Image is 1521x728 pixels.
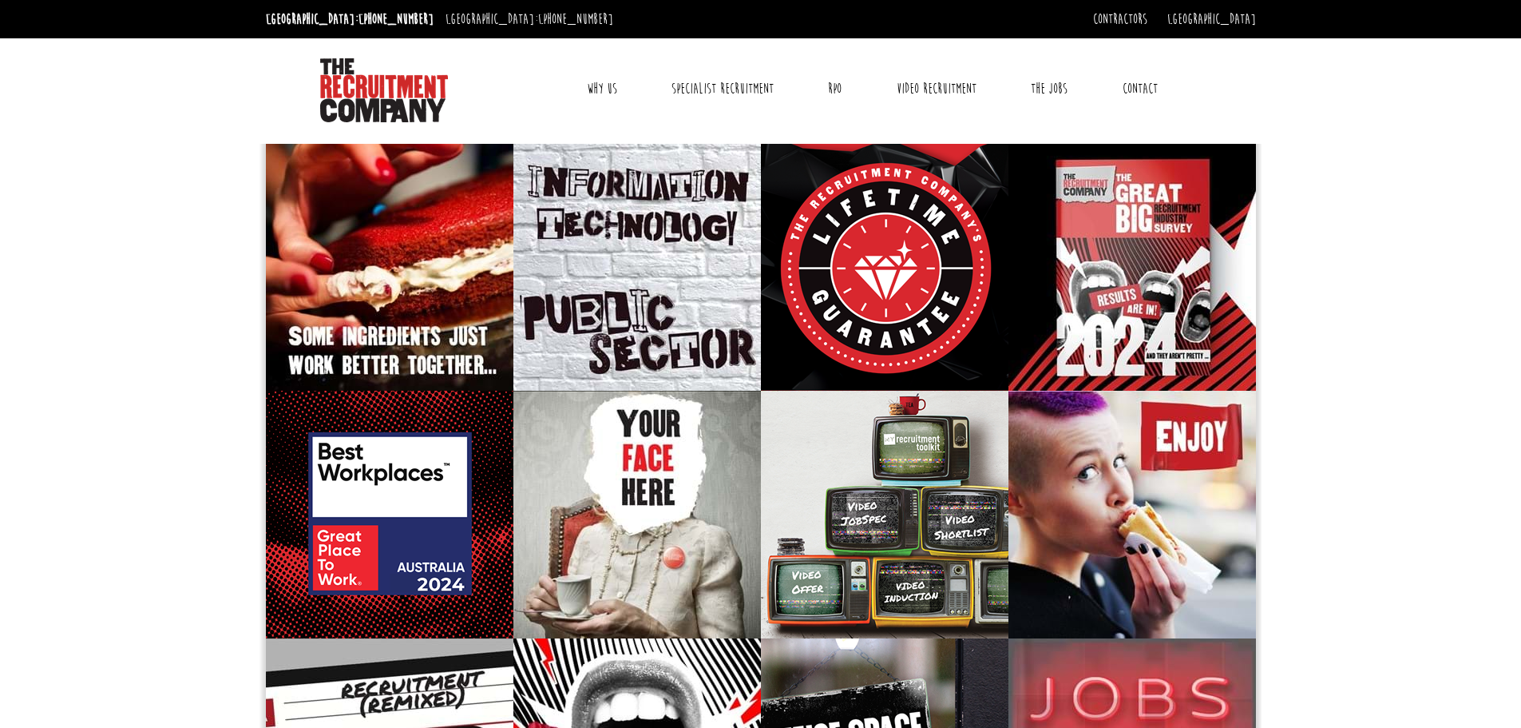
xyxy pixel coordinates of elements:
[1167,10,1256,28] a: [GEOGRAPHIC_DATA]
[659,69,786,109] a: Specialist Recruitment
[1019,69,1079,109] a: The Jobs
[1111,69,1170,109] a: Contact
[262,6,438,32] li: [GEOGRAPHIC_DATA]:
[358,10,434,28] a: [PHONE_NUMBER]
[320,58,448,122] img: The Recruitment Company
[538,10,613,28] a: [PHONE_NUMBER]
[885,69,988,109] a: Video Recruitment
[1093,10,1147,28] a: Contractors
[816,69,854,109] a: RPO
[442,6,617,32] li: [GEOGRAPHIC_DATA]:
[575,69,629,109] a: Why Us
